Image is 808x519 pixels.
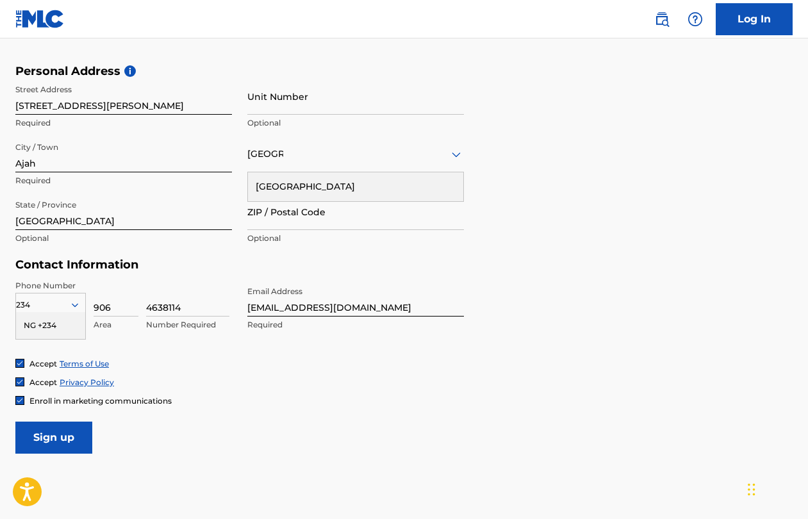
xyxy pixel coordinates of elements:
p: Required [15,175,232,186]
a: Terms of Use [60,359,109,368]
p: Optional [15,233,232,244]
span: i [124,65,136,77]
a: Log In [716,3,793,35]
div: Help [682,6,708,32]
img: search [654,12,670,27]
div: NG +234 [16,312,85,339]
img: MLC Logo [15,10,65,28]
img: checkbox [16,359,24,367]
p: Optional [247,117,464,129]
span: Enroll in marketing communications [29,396,172,406]
p: Optional [247,233,464,244]
p: Required [15,117,232,129]
p: Required [247,319,464,331]
p: Area [94,319,138,331]
p: Number Required [146,319,229,331]
div: Drag [748,470,755,509]
a: Public Search [649,6,675,32]
img: checkbox [16,397,24,404]
img: help [688,12,703,27]
input: Sign up [15,422,92,454]
div: [GEOGRAPHIC_DATA] [248,172,463,201]
span: Accept [29,359,57,368]
img: checkbox [16,378,24,386]
span: Accept [29,377,57,387]
iframe: Chat Widget [744,457,808,519]
h5: Personal Address [15,64,793,79]
h5: Contact Information [15,258,464,272]
a: Privacy Policy [60,377,114,387]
